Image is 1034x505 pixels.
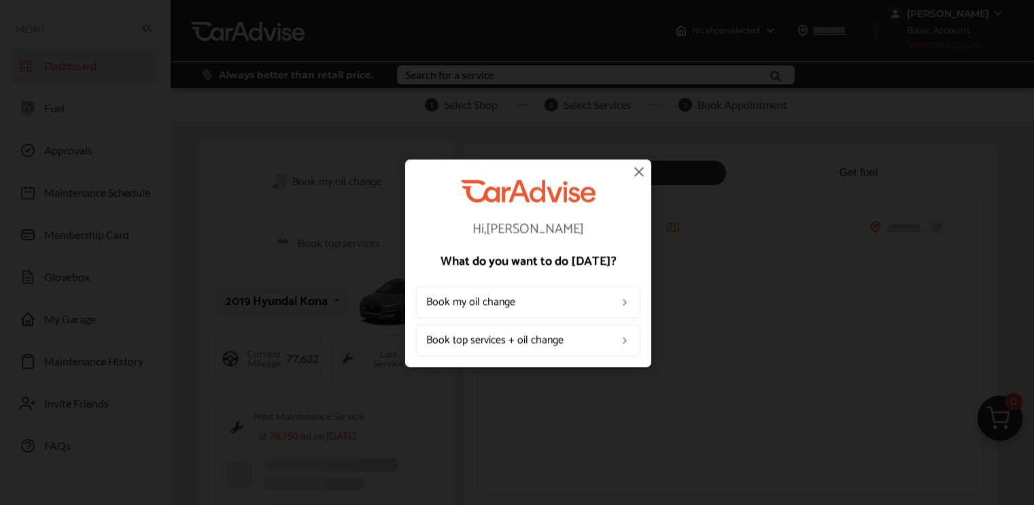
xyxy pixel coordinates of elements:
img: CarAdvise Logo [461,180,596,202]
p: What do you want to do [DATE]? [416,256,640,268]
img: left_arrow_icon.0f472efe.svg [619,336,630,346]
img: close-icon.a004319c.svg [631,163,647,180]
img: left_arrow_icon.0f472efe.svg [619,297,630,308]
a: Book top services + oil change [416,325,640,357]
a: Book my oil change [416,287,640,319]
p: Hi, [PERSON_NAME] [416,223,640,237]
